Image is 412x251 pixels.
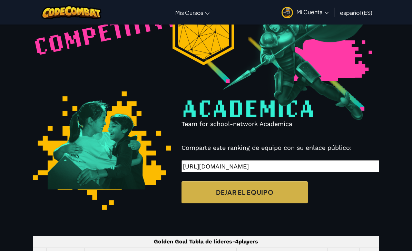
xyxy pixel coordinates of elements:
img: student_hugging.png [33,91,171,210]
span: 4 [235,238,238,245]
span: Mi Cuenta [296,8,329,16]
span: español (ES) [340,9,372,16]
span: Mis Cursos [175,9,203,16]
a: Mis Cursos [172,3,213,22]
img: avatar [282,7,293,18]
span: - [232,238,235,245]
a: Mi Cuenta [278,1,332,23]
a: español (ES) [336,3,376,22]
p: Comparte este ranking de equipo con su enlace público: [182,143,379,153]
img: CodeCombat logo [41,5,102,19]
span: players [238,238,258,245]
span: Competitive [31,1,183,62]
a: Dejar el Equipo [182,181,308,203]
span: Golden Goal [154,238,187,245]
span: Tabla de líderes [189,238,232,245]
